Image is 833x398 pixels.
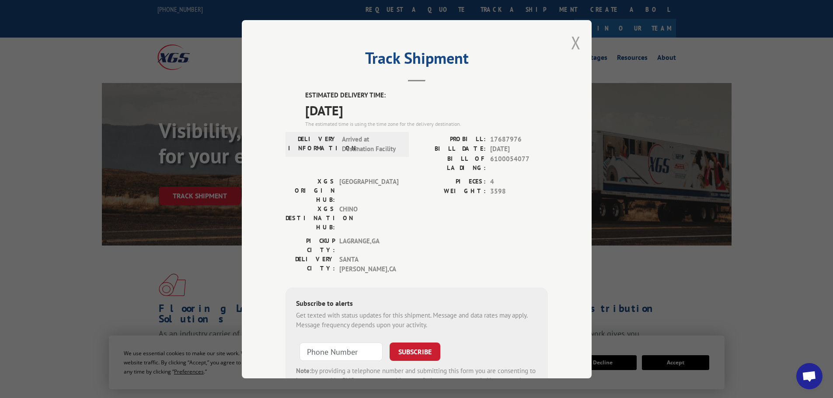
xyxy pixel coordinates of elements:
[417,187,486,197] label: WEIGHT:
[286,254,335,274] label: DELIVERY CITY:
[339,254,398,274] span: SANTA [PERSON_NAME] , CA
[342,134,401,154] span: Arrived at Destination Facility
[490,144,548,154] span: [DATE]
[305,90,548,100] label: ESTIMATED DELIVERY TIME:
[286,177,335,204] label: XGS ORIGIN HUB:
[390,342,440,360] button: SUBSCRIBE
[286,52,548,69] h2: Track Shipment
[286,204,335,232] label: XGS DESTINATION HUB:
[417,154,486,172] label: BILL OF LADING:
[288,134,338,154] label: DELIVERY INFORMATION:
[490,187,548,197] span: 3598
[296,366,311,374] strong: Note:
[796,363,823,389] div: Open chat
[417,134,486,144] label: PROBILL:
[286,236,335,254] label: PICKUP CITY:
[339,236,398,254] span: LAGRANGE , GA
[571,31,581,54] button: Close modal
[490,177,548,187] span: 4
[296,298,537,310] div: Subscribe to alerts
[339,177,398,204] span: [GEOGRAPHIC_DATA]
[490,154,548,172] span: 6100054077
[296,366,537,395] div: by providing a telephone number and submitting this form you are consenting to be contacted by SM...
[417,177,486,187] label: PIECES:
[417,144,486,154] label: BILL DATE:
[296,310,537,330] div: Get texted with status updates for this shipment. Message and data rates may apply. Message frequ...
[490,134,548,144] span: 17687976
[300,342,383,360] input: Phone Number
[305,100,548,120] span: [DATE]
[339,204,398,232] span: CHINO
[305,120,548,128] div: The estimated time is using the time zone for the delivery destination.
